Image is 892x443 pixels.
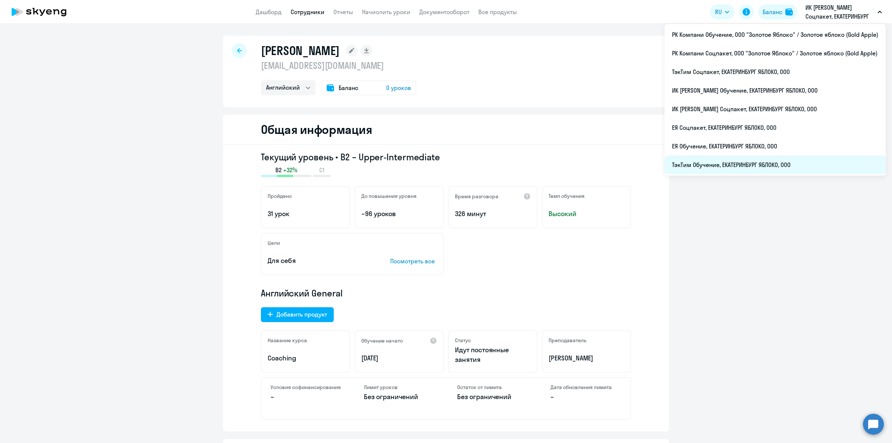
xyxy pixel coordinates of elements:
[455,345,531,365] p: Идут постоянные занятия
[268,193,292,199] h5: Пройдено
[805,3,875,21] p: ИК [PERSON_NAME] Соцпакет, ЕКАТЕРИНБУРГ ЯБЛОКО, ООО
[283,166,297,174] span: +32%
[715,7,722,16] span: RU
[277,310,327,319] div: Добавить продукт
[802,3,886,21] button: ИК [PERSON_NAME] Соцпакет, ЕКАТЕРИНБУРГ ЯБЛОКО, ООО
[549,193,585,199] h5: Темп обучения
[457,392,528,402] p: Без ограничений
[386,83,411,92] span: 0 уроков
[268,337,307,344] h5: Название курса
[763,7,782,16] div: Баланс
[333,8,353,16] a: Отчеты
[361,337,403,344] h5: Обучение начато
[419,8,469,16] a: Документооборот
[457,384,528,391] h4: Остаток от лимита
[275,166,282,174] span: B2
[455,193,498,200] h5: Время разговора
[361,209,437,219] p: ~96 уроков
[758,4,797,19] button: Балансbalance
[256,8,282,16] a: Дашборд
[665,24,886,176] ul: RU
[785,8,793,16] img: balance
[291,8,324,16] a: Сотрудники
[271,384,342,391] h4: Условия софинансирования
[319,166,324,174] span: C1
[339,83,358,92] span: Баланс
[261,307,334,322] button: Добавить продукт
[268,256,367,266] p: Для себя
[362,8,410,16] a: Начислить уроки
[271,392,342,402] p: –
[550,384,621,391] h4: Дата обновления лимита
[261,60,416,71] p: [EMAIL_ADDRESS][DOMAIN_NAME]
[364,384,435,391] h4: Лимит уроков
[268,209,343,219] p: 31 урок
[478,8,517,16] a: Все продукты
[268,353,343,363] p: Coaching
[455,209,531,219] p: 326 минут
[549,337,586,344] h5: Преподаватель
[261,122,372,137] h2: Общая информация
[364,392,435,402] p: Без ограничений
[261,43,340,58] h1: [PERSON_NAME]
[361,193,417,199] h5: До повышения уровня
[261,287,343,299] span: Английский General
[455,337,471,344] h5: Статус
[361,353,437,363] p: [DATE]
[261,151,631,163] h3: Текущий уровень • B2 – Upper-Intermediate
[390,257,437,266] p: Посмотреть все
[550,392,621,402] p: –
[549,209,624,219] span: Высокий
[268,240,280,246] h5: Цели
[710,4,734,19] button: RU
[549,353,624,363] p: [PERSON_NAME]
